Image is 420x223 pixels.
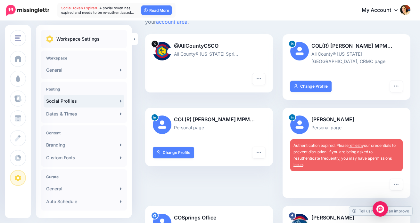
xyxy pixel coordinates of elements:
[44,195,124,208] a: Auto Schedule
[290,214,403,222] p: [PERSON_NAME]
[355,3,410,18] a: My Account
[56,35,100,43] p: Workspace Settings
[153,50,265,58] p: All County® [US_STATE] Spri…
[290,50,403,65] p: All County® [US_STATE][GEOGRAPHIC_DATA], CRMC page
[156,19,187,25] a: account area
[46,36,53,43] img: settings.png
[290,42,403,50] p: COL(R) [PERSON_NAME] MPM…
[15,35,21,41] img: menu.png
[349,207,412,215] a: Tell us how we can improve
[290,115,403,124] p: [PERSON_NAME]
[153,42,265,50] p: @AllCountyCSCO
[141,5,172,15] a: Read More
[290,115,309,134] img: user_default_image.png
[6,5,49,16] img: Missinglettr
[290,124,403,131] p: Personal page
[293,143,396,167] span: Authentication expired. Please your credentials to prevent disruption. If you are being asked to ...
[44,108,124,120] a: Dates & Times
[290,42,309,60] img: user_default_image.png
[349,143,362,148] a: refresh
[44,64,124,76] a: General
[46,87,122,92] h4: Posting
[153,124,265,131] p: Personal page
[153,147,194,158] a: Change Profile
[61,6,134,15] span: A social token has expired and needs to be re-authenticated…
[46,174,122,179] h4: Curate
[290,81,332,92] a: Change Profile
[153,214,265,222] p: COSprings Office
[44,139,124,151] a: Branding
[153,115,171,134] img: user_default_image.png
[153,42,171,60] img: AMdzsQrO-25103.jpg
[293,156,392,167] a: permissions issue
[46,131,122,135] h4: Content
[44,182,124,195] a: General
[46,56,122,60] h4: Workspace
[61,6,98,10] span: Social Token Expired.
[44,151,124,164] a: Custom Fonts
[373,201,388,217] div: Open Intercom Messenger
[44,95,124,108] a: Social Profiles
[153,115,265,124] p: COL(R) [PERSON_NAME] MPM…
